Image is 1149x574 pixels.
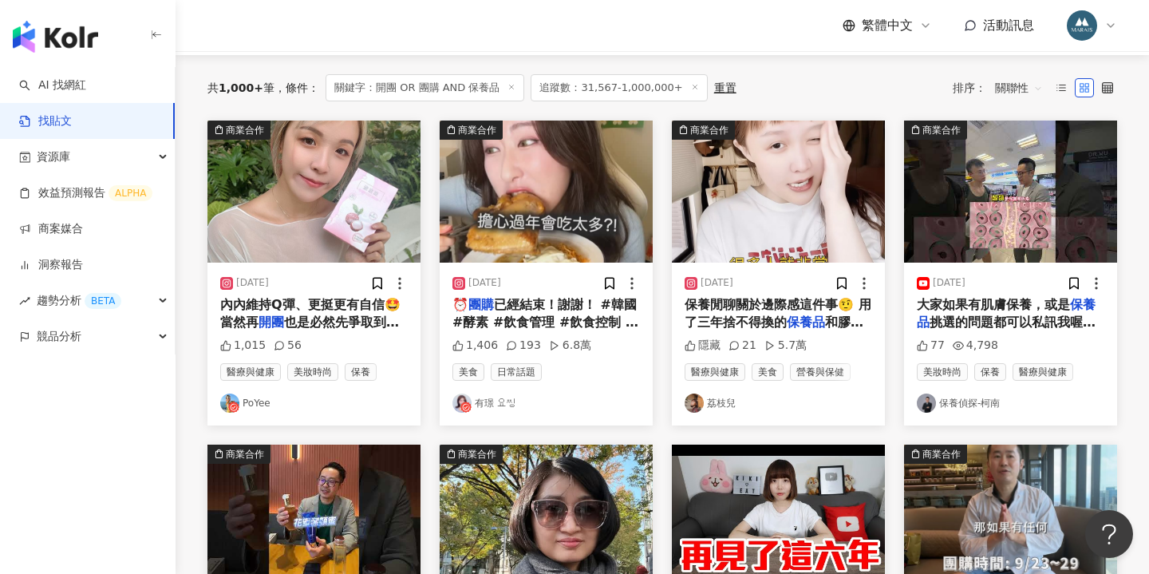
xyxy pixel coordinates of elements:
[922,122,961,138] div: 商業合作
[452,338,498,354] div: 1,406
[19,185,152,201] a: 效益預測報告ALPHA
[226,122,264,138] div: 商業合作
[953,338,998,354] div: 4,798
[207,121,421,263] img: post-image
[220,394,408,413] a: KOL AvatarPoYee
[452,297,638,348] span: 已經結束！謝謝！ #韓國 #酵素 #飲食管理 #飲食控制 #麵食 #韓國
[917,297,1070,312] span: 大家如果有肌膚保養，或是
[690,122,728,138] div: 商業合作
[468,276,501,290] div: [DATE]
[917,338,945,354] div: 77
[933,276,965,290] div: [DATE]
[672,121,885,263] button: 商業合作
[685,394,872,413] a: KOL Avatar荔枝兒
[685,394,704,413] img: KOL Avatar
[917,363,968,381] span: 美妝時尚
[953,75,1052,101] div: 排序：
[787,315,825,330] mark: 保養品
[220,297,401,330] span: 內內維持Q彈、更挺更有自信🤩 當然再
[506,338,541,354] div: 193
[458,446,496,462] div: 商業合作
[452,394,640,413] a: KOL Avatar有璟 요찡
[19,257,83,273] a: 洞察報告
[85,293,121,309] div: BETA
[326,74,524,101] span: 關鍵字：開團 OR 團購 AND 保養品
[236,276,269,290] div: [DATE]
[207,121,421,263] button: 商業合作
[468,297,494,312] mark: 團購
[917,297,1096,330] mark: 保養品
[220,338,266,354] div: 1,015
[37,283,121,319] span: 趨勢分析
[1085,510,1133,558] iframe: Help Scout Beacon - Open
[19,221,83,237] a: 商案媒合
[13,21,98,53] img: logo
[685,363,745,381] span: 醫療與健康
[37,139,70,175] span: 資源庫
[19,77,86,93] a: searchAI 找網紅
[1013,363,1073,381] span: 醫療與健康
[219,81,263,94] span: 1,000+
[714,81,736,94] div: 重置
[672,121,885,263] img: post-image
[440,121,653,263] button: 商業合作
[19,113,72,129] a: 找貼文
[685,338,721,354] div: 隱藏
[974,363,1006,381] span: 保養
[274,81,319,94] span: 條件 ：
[452,394,472,413] img: KOL Avatar
[685,297,871,330] span: 保養閒聊關於邊際感這件事🤨 用了三年捨不得換的
[995,75,1043,101] span: 關聯性
[287,363,338,381] span: 美妝時尚
[207,81,274,94] div: 共 筆
[728,338,756,354] div: 21
[917,394,1104,413] a: KOL Avatar保養偵探-柯南
[259,315,284,330] mark: 開團
[922,446,961,462] div: 商業合作
[983,18,1034,33] span: 活動訊息
[917,394,936,413] img: KOL Avatar
[1067,10,1097,41] img: 358735463_652854033541749_1509380869568117342_n.jpg
[220,363,281,381] span: 醫療與健康
[226,446,264,462] div: 商業合作
[37,319,81,354] span: 競品分析
[452,297,468,312] span: ⏰
[491,363,542,381] span: 日常話題
[19,295,30,307] span: rise
[764,338,807,354] div: 5.7萬
[917,315,1096,347] span: 挑選的問題都可以私訊我喔！ #保養偵探#
[274,338,302,354] div: 56
[701,276,733,290] div: [DATE]
[904,121,1117,263] img: post-image
[790,363,851,381] span: 營養與保健
[862,17,913,34] span: 繁體中文
[458,122,496,138] div: 商業合作
[220,394,239,413] img: KOL Avatar
[904,121,1117,263] button: 商業合作
[440,121,653,263] img: post-image
[752,363,784,381] span: 美食
[220,315,399,347] span: 也是必然先爭取到甜甜價 現在，
[452,363,484,381] span: 美食
[549,338,591,354] div: 6.8萬
[531,74,707,101] span: 追蹤數：31,567-1,000,000+
[345,363,377,381] span: 保養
